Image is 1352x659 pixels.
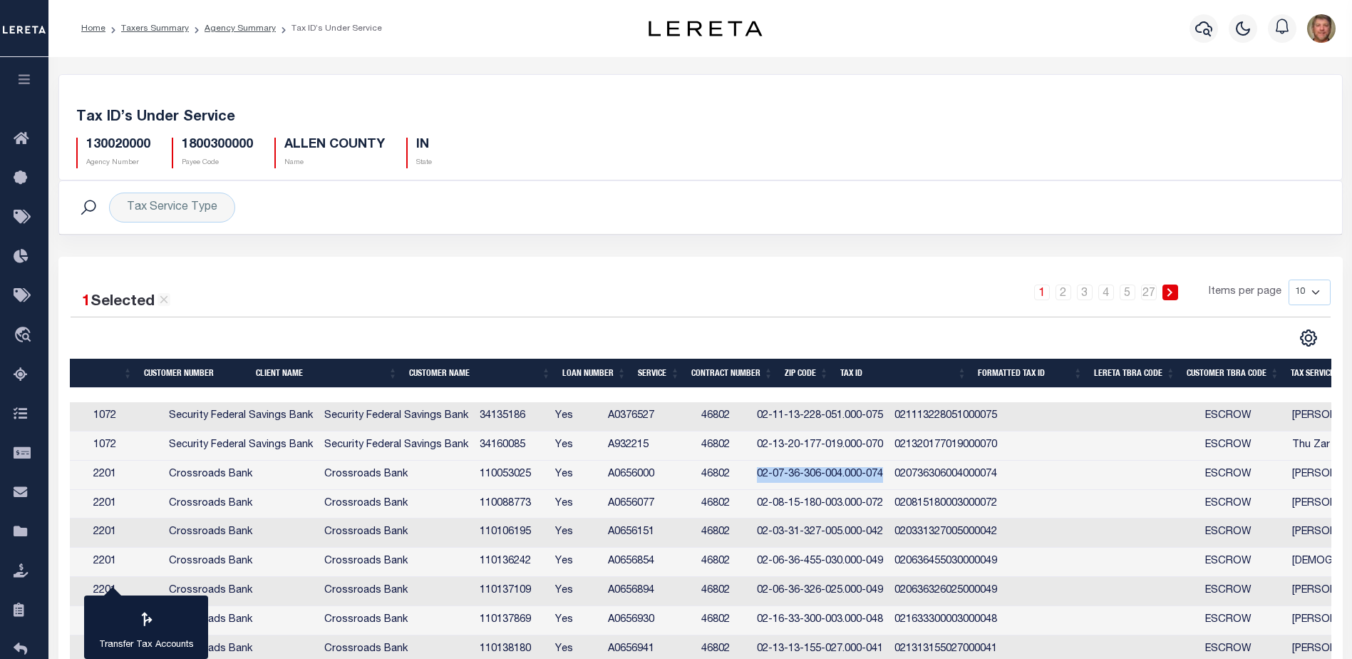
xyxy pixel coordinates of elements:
td: Security Federal Savings Bank [163,402,319,431]
td: 110136242 [474,548,549,577]
td: 02-11-13-228-051.000-075 [751,402,889,431]
td: A0656000 [602,461,696,490]
td: A932215 [602,431,696,461]
h5: IN [416,138,432,153]
th: Loan Number: activate to sort column ascending [557,359,632,388]
th: LERETA TBRA Code: activate to sort column ascending [1088,359,1181,388]
td: 020636455030000049 [889,548,1003,577]
a: 2 [1056,285,1071,300]
td: 1072 [88,431,163,461]
td: Crossroads Bank [163,577,319,606]
td: 46802 [696,577,751,606]
td: 1072 [88,402,163,431]
td: Yes [549,490,602,519]
th: Formatted Tax ID: activate to sort column ascending [972,359,1088,388]
td: Crossroads Bank [319,577,474,606]
td: ESCROW [1199,577,1286,606]
th: Client Number: activate to sort column ascending [7,359,138,388]
th: Service: activate to sort column ascending [632,359,686,388]
td: 46802 [696,431,751,461]
td: 021320177019000070 [889,431,1003,461]
td: Yes [549,606,602,635]
td: A0656077 [602,490,696,519]
td: ESCROW [1199,606,1286,635]
td: ESCROW [1199,490,1286,519]
p: Agency Number [86,158,150,168]
td: Yes [549,402,602,431]
td: 2201 [88,518,163,548]
h5: ALLEN COUNTY [284,138,385,153]
a: 1 [1034,285,1050,300]
li: Tax ID’s Under Service [276,22,382,35]
div: Selected [82,291,170,314]
td: 46802 [696,402,751,431]
a: Home [81,24,105,33]
td: ESCROW [1199,518,1286,548]
td: A0656894 [602,577,696,606]
h5: 1800300000 [182,138,253,153]
td: 020331327005000042 [889,518,1003,548]
td: 02-16-33-300-003.000-048 [751,606,889,635]
td: Yes [549,548,602,577]
th: Customer Name: activate to sort column ascending [403,359,557,388]
td: 02-06-36-455-030.000-049 [751,548,889,577]
td: 110137109 [474,577,549,606]
td: Crossroads Bank [319,490,474,519]
td: Crossroads Bank [163,518,319,548]
img: logo-dark.svg [649,21,763,36]
p: State [416,158,432,168]
a: 3 [1077,285,1093,300]
span: 1 [82,295,91,310]
td: Yes [549,431,602,461]
td: 46802 [696,518,751,548]
td: Yes [549,518,602,548]
a: Taxers Summary [121,24,189,33]
td: Crossroads Bank [319,461,474,490]
td: 020736306004000074 [889,461,1003,490]
td: A0656930 [602,606,696,635]
i: travel_explore [14,327,36,345]
td: 2201 [88,577,163,606]
p: Name [284,158,385,168]
a: Agency Summary [205,24,276,33]
a: 5 [1120,285,1135,300]
td: 110088773 [474,490,549,519]
td: 46802 [696,461,751,490]
td: ESCROW [1199,402,1286,431]
td: 02-08-15-180-003.000-072 [751,490,889,519]
td: 34160085 [474,431,549,461]
h5: 130020000 [86,138,150,153]
td: 46802 [696,606,751,635]
td: ESCROW [1199,461,1286,490]
h5: Tax ID’s Under Service [76,109,1325,126]
th: Customer TBRA Code: activate to sort column ascending [1181,359,1285,388]
td: 02-07-36-306-004.000-074 [751,461,889,490]
td: 110106195 [474,518,549,548]
td: 02-06-36-326-025.000-049 [751,577,889,606]
a: 27 [1141,285,1157,300]
td: 02-03-31-327-005.000-042 [751,518,889,548]
th: Customer Number [138,359,250,388]
td: 46802 [696,548,751,577]
td: 02-13-20-177-019.000-070 [751,431,889,461]
td: Crossroads Bank [319,606,474,635]
td: Security Federal Savings Bank [319,431,474,461]
td: Yes [549,461,602,490]
p: Payee Code [182,158,253,168]
td: 2201 [88,490,163,519]
td: 110137869 [474,606,549,635]
td: Crossroads Bank [163,490,319,519]
td: Crossroads Bank [319,548,474,577]
td: Crossroads Bank [319,518,474,548]
td: A0376527 [602,402,696,431]
th: Client Name: activate to sort column ascending [250,359,403,388]
a: 4 [1098,285,1114,300]
p: Transfer Tax Accounts [99,638,194,653]
td: 46802 [696,490,751,519]
td: ESCROW [1199,431,1286,461]
th: Contract Number: activate to sort column ascending [686,359,779,388]
td: 020636326025000049 [889,577,1003,606]
td: 2201 [88,548,163,577]
th: Tax ID: activate to sort column ascending [835,359,973,388]
td: A0656854 [602,548,696,577]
